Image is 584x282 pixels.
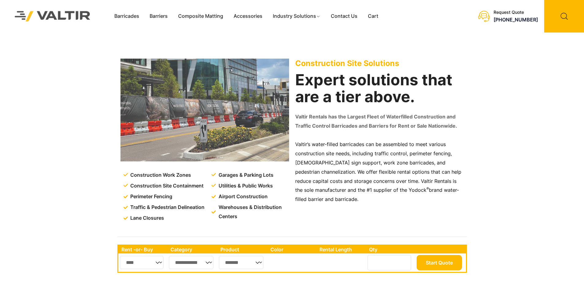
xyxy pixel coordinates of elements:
[295,71,464,105] h2: Expert solutions that are a tier above.
[217,192,268,201] span: Airport Construction
[217,171,273,180] span: Garages & Parking Lots
[494,10,538,15] div: Request Quote
[129,214,164,223] span: Lane Closures
[217,181,273,191] span: Utilities & Public Works
[494,17,538,23] a: [PHONE_NUMBER]
[295,112,464,131] p: Valtir Rentals has the Largest Fleet of Waterfilled Construction and Traffic Control Barricades a...
[326,12,363,21] a: Contact Us
[129,171,191,180] span: Construction Work Zones
[109,12,144,21] a: Barricades
[167,245,218,253] th: Category
[173,12,228,21] a: Composite Matting
[129,192,172,201] span: Perimeter Fencing
[217,245,267,253] th: Product
[217,203,290,221] span: Warehouses & Distribution Centers
[366,245,415,253] th: Qty
[228,12,268,21] a: Accessories
[7,3,98,29] img: Valtir Rentals
[118,245,167,253] th: Rent -or- Buy
[417,255,462,270] button: Start Quote
[129,203,204,212] span: Traffic & Pedestrian Delineation
[363,12,384,21] a: Cart
[295,59,464,68] p: Construction Site Solutions
[144,12,173,21] a: Barriers
[316,245,366,253] th: Rental Length
[129,181,204,191] span: Construction Site Containment
[268,12,326,21] a: Industry Solutions
[426,186,429,191] sup: ®
[267,245,317,253] th: Color
[295,140,464,204] p: Valtir’s water-filled barricades can be assembled to meet various construction site needs, includ...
